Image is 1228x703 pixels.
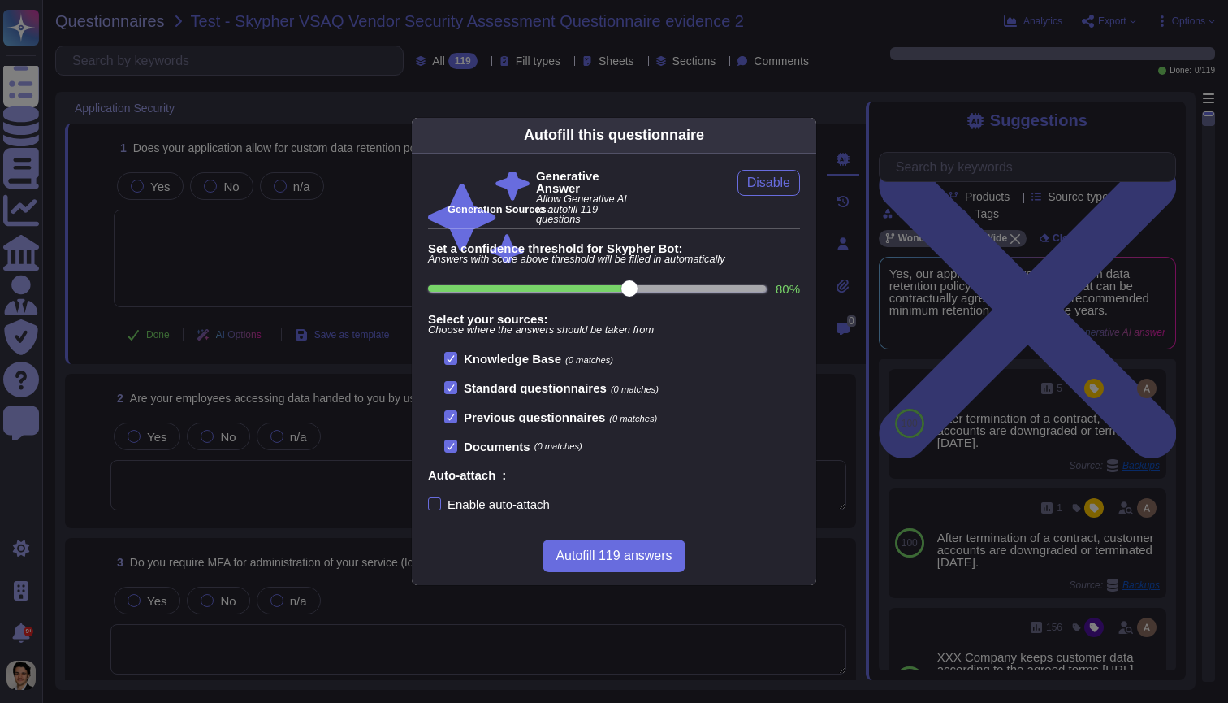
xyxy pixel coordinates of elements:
[428,242,800,254] b: Set a confidence threshold for Skypher Bot:
[611,384,659,394] span: (0 matches)
[464,381,607,395] b: Standard questionnaires
[543,540,685,572] button: Autofill 119 answers
[534,442,582,451] span: (0 matches)
[524,124,704,146] div: Autofill this questionnaire
[536,194,638,225] span: Allow Generative AI to autofill 119 questions
[464,410,605,424] b: Previous questionnaires
[536,170,638,194] b: Generative Answer
[737,170,800,196] button: Disable
[428,313,800,325] b: Select your sources:
[609,414,657,423] span: (0 matches)
[464,440,530,453] b: Documents
[556,549,672,562] span: Autofill 119 answers
[747,176,790,189] span: Disable
[428,469,495,481] b: Auto-attach
[448,498,550,510] div: Enable auto-attach
[464,352,561,366] b: Knowledge Base
[448,203,552,215] b: Generation Sources :
[428,325,800,336] span: Choose where the answers should be taken from
[776,283,800,295] label: 80 %
[428,254,800,265] span: Answers with score above threshold will be filled in automatically
[502,469,506,481] b: :
[565,355,613,365] span: (0 matches)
